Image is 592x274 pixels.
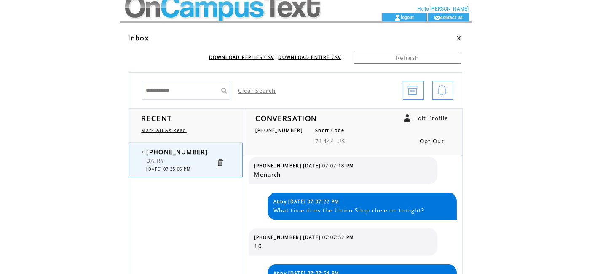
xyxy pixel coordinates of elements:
img: bell.png [437,81,447,100]
a: Click to edit user profile [404,114,410,122]
a: logout [401,14,414,20]
a: Clear Search [238,87,276,94]
span: DAIRY [147,158,165,164]
span: [PHONE_NUMBER] [DATE] 07:07:18 PM [254,163,354,169]
span: RECENT [142,113,172,123]
img: account_icon.gif [394,14,401,21]
span: What time does the Union Shop close on tonight? [273,207,450,214]
span: 10 [254,242,431,250]
span: Inbox [129,33,149,43]
a: Edit Profile [415,114,448,122]
span: [DATE] 07:35:06 PM [147,167,191,172]
a: DOWNLOAD REPLIES CSV [209,54,274,60]
span: Monarch [254,171,431,178]
a: Opt Out [420,137,444,145]
span: [PHONE_NUMBER] [256,127,303,133]
a: DOWNLOAD ENTIRE CSV [279,54,341,60]
span: 71444-US [315,137,346,145]
img: contact_us_icon.gif [434,14,440,21]
span: CONVERSATION [256,113,317,123]
span: [PHONE_NUMBER] [147,148,208,156]
span: Hello [PERSON_NAME] [418,6,469,12]
a: contact us [440,14,463,20]
input: Submit [217,81,230,100]
a: Mark All As Read [142,127,187,133]
a: Click to delete these messgaes [216,158,224,167]
img: bulletEmpty.png [142,151,145,153]
span: Short Code [315,127,344,133]
img: archive.png [407,81,418,100]
span: Abby [DATE] 07:07:22 PM [273,199,340,204]
a: Refresh [354,51,461,64]
span: [PHONE_NUMBER] [DATE] 07:07:52 PM [254,234,354,240]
